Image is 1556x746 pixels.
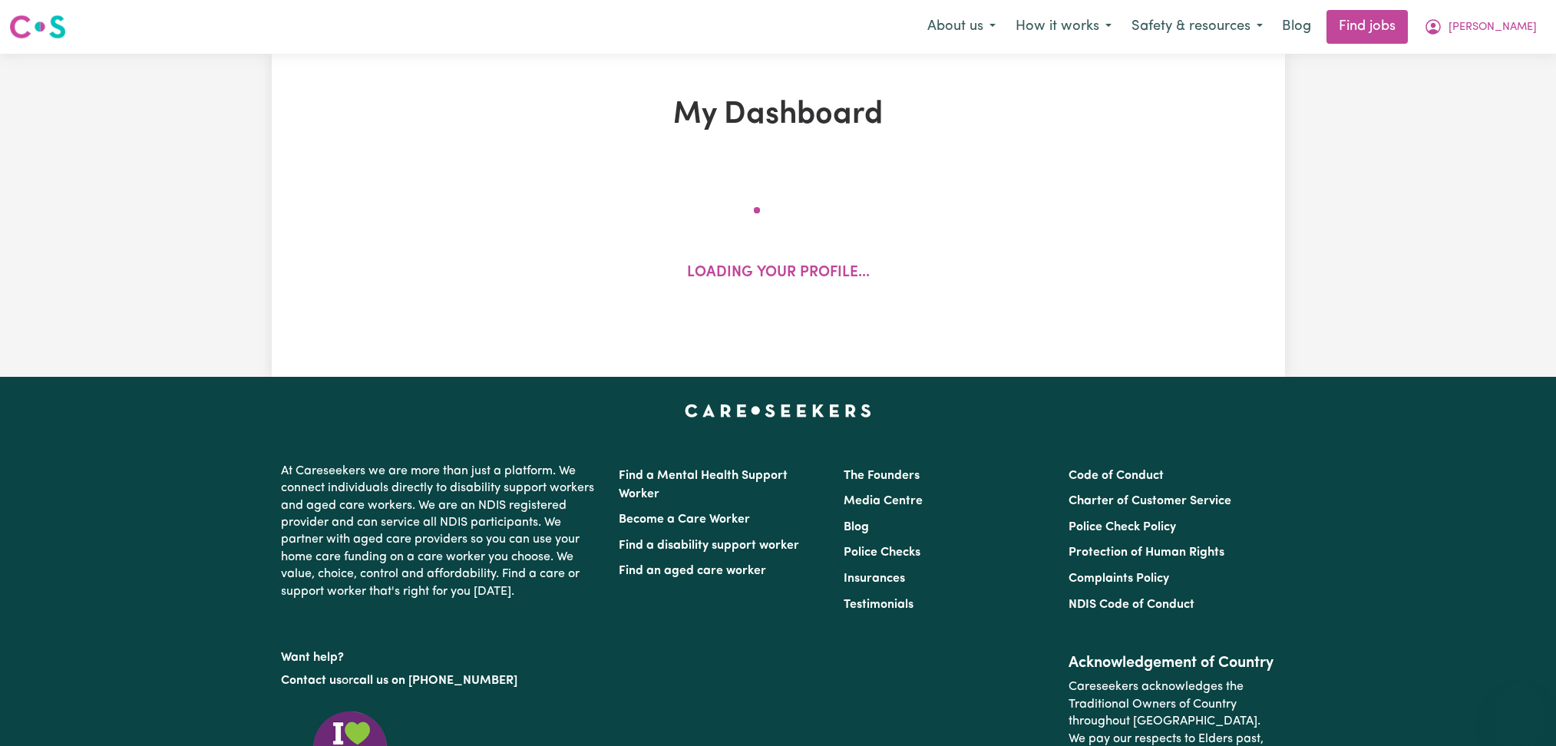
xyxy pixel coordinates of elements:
span: [PERSON_NAME] [1449,19,1537,36]
a: Testimonials [844,599,913,611]
a: call us on [PHONE_NUMBER] [353,675,517,687]
a: Blog [1273,10,1320,44]
button: About us [917,11,1006,43]
a: Careseekers logo [9,9,66,45]
a: Become a Care Worker [619,513,750,526]
a: Find a Mental Health Support Worker [619,470,788,500]
a: Media Centre [844,495,923,507]
a: Complaints Policy [1069,573,1169,585]
a: Find an aged care worker [619,565,766,577]
h2: Acknowledgement of Country [1069,654,1275,672]
a: Protection of Human Rights [1069,546,1224,559]
a: Charter of Customer Service [1069,495,1231,507]
a: The Founders [844,470,920,482]
a: Police Check Policy [1069,521,1176,533]
a: Code of Conduct [1069,470,1164,482]
p: Want help? [281,643,600,666]
a: Find a disability support worker [619,540,799,552]
a: Police Checks [844,546,920,559]
a: Insurances [844,573,905,585]
a: Find jobs [1326,10,1408,44]
a: Blog [844,521,869,533]
h1: My Dashboard [450,97,1107,134]
p: Loading your profile... [687,262,870,285]
a: NDIS Code of Conduct [1069,599,1194,611]
img: Careseekers logo [9,13,66,41]
p: or [281,666,600,695]
a: Careseekers home page [685,404,871,417]
button: How it works [1006,11,1122,43]
button: My Account [1414,11,1547,43]
a: Contact us [281,675,342,687]
p: At Careseekers we are more than just a platform. We connect individuals directly to disability su... [281,457,600,606]
iframe: Button to launch messaging window [1495,685,1544,734]
button: Safety & resources [1122,11,1273,43]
